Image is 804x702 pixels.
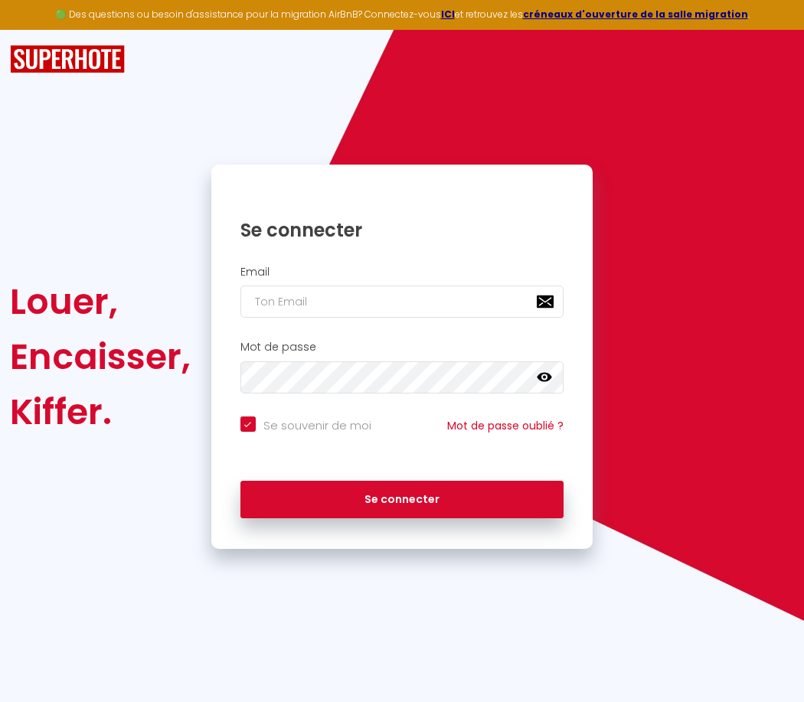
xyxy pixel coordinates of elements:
h2: Email [240,266,564,279]
div: Louer, [10,274,191,329]
img: SuperHote logo [10,45,125,73]
button: Se connecter [240,481,564,519]
div: Encaisser, [10,329,191,384]
div: Kiffer. [10,384,191,439]
h2: Mot de passe [240,341,564,354]
a: créneaux d'ouverture de la salle migration [523,8,748,21]
h1: Se connecter [240,218,564,242]
input: Ton Email [240,286,564,318]
a: ICI [441,8,455,21]
a: Mot de passe oublié ? [447,418,564,433]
